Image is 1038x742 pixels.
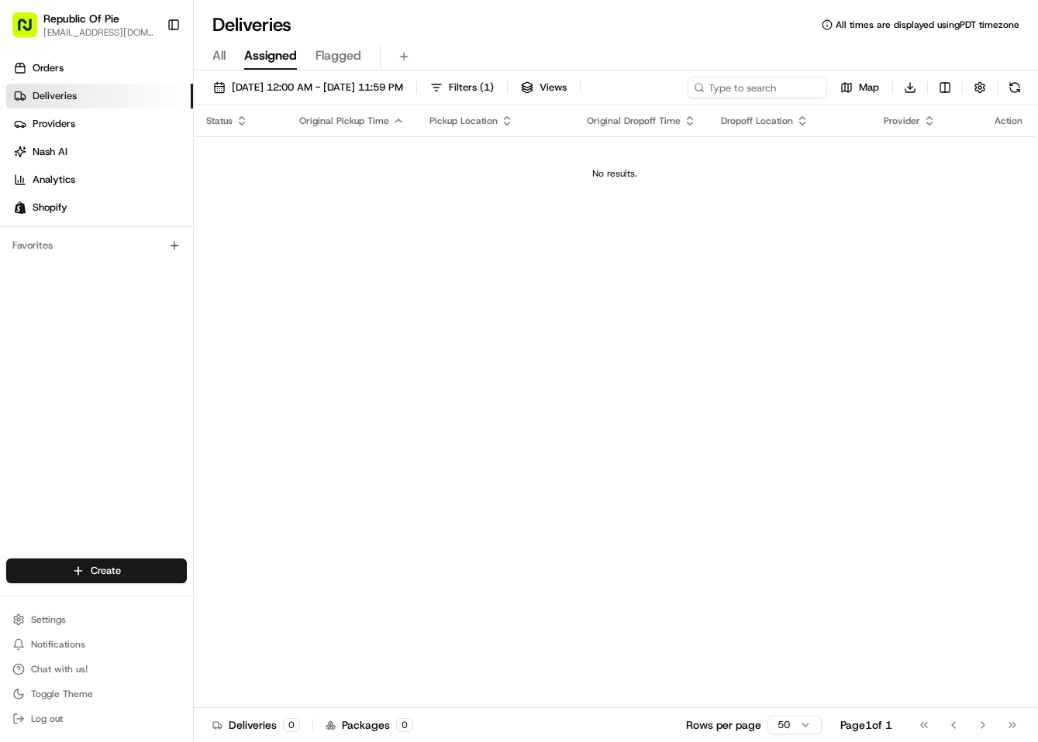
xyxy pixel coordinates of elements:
[14,201,26,214] img: Shopify logo
[6,84,193,108] a: Deliveries
[33,145,67,159] span: Nash AI
[244,46,297,65] span: Assigned
[6,634,187,655] button: Notifications
[33,201,67,215] span: Shopify
[31,638,85,651] span: Notifications
[6,658,187,680] button: Chat with us!
[1004,77,1026,98] button: Refresh
[6,233,187,258] div: Favorites
[833,77,886,98] button: Map
[31,688,93,700] span: Toggle Theme
[6,195,193,220] a: Shopify
[212,12,291,37] h1: Deliveries
[31,613,66,626] span: Settings
[514,77,574,98] button: Views
[206,77,410,98] button: [DATE] 12:00 AM - [DATE] 11:59 PM
[91,564,121,578] span: Create
[283,718,300,732] div: 0
[859,81,879,94] span: Map
[6,683,187,705] button: Toggle Theme
[396,718,413,732] div: 0
[6,558,187,583] button: Create
[33,61,64,75] span: Orders
[6,708,187,730] button: Log out
[43,26,154,39] button: [EMAIL_ADDRESS][DOMAIN_NAME]
[212,46,226,65] span: All
[212,717,300,733] div: Deliveries
[206,115,233,127] span: Status
[33,173,75,187] span: Analytics
[423,77,501,98] button: Filters(1)
[232,81,403,94] span: [DATE] 12:00 AM - [DATE] 11:59 PM
[31,713,63,725] span: Log out
[688,77,827,98] input: Type to search
[995,115,1022,127] div: Action
[587,115,681,127] span: Original Dropoff Time
[6,139,193,164] a: Nash AI
[480,81,494,94] span: ( 1 )
[200,167,1029,180] div: No results.
[721,115,793,127] span: Dropoff Location
[840,717,892,733] div: Page 1 of 1
[6,609,187,630] button: Settings
[6,112,193,136] a: Providers
[429,115,498,127] span: Pickup Location
[33,89,77,103] span: Deliveries
[326,717,413,733] div: Packages
[31,663,88,675] span: Chat with us!
[316,46,361,65] span: Flagged
[33,117,75,131] span: Providers
[449,81,494,94] span: Filters
[686,717,761,733] p: Rows per page
[540,81,567,94] span: Views
[43,11,119,26] button: Republic Of Pie
[836,19,1019,31] span: All times are displayed using PDT timezone
[6,6,160,43] button: Republic Of Pie[EMAIL_ADDRESS][DOMAIN_NAME]
[6,167,193,192] a: Analytics
[299,115,389,127] span: Original Pickup Time
[6,56,193,81] a: Orders
[884,115,920,127] span: Provider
